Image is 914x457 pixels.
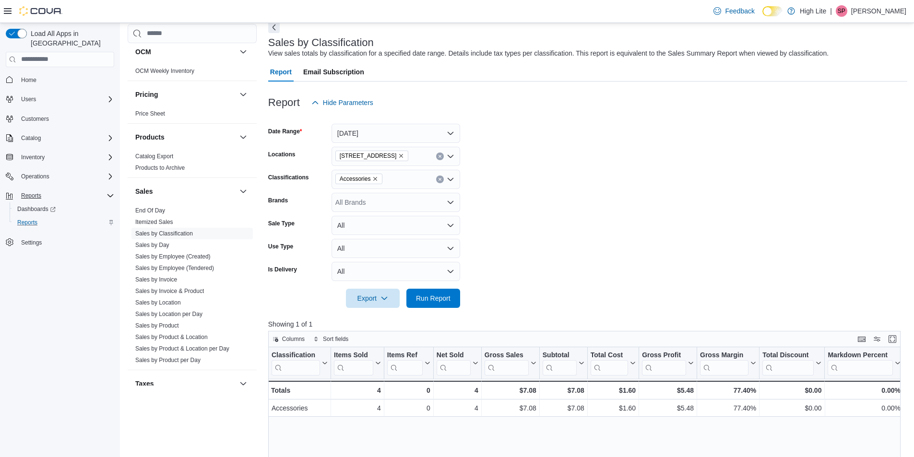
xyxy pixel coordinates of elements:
div: Totals [271,385,328,396]
span: Columns [282,335,305,343]
button: Sales [135,187,236,196]
span: Sales by Invoice [135,276,177,283]
div: $0.00 [762,385,821,396]
span: Reports [13,217,114,228]
div: 0 [387,385,430,396]
h3: Report [268,97,300,108]
span: Email Subscription [303,62,364,82]
a: Products to Archive [135,164,185,171]
button: Open list of options [447,152,454,160]
button: Items Ref [387,351,430,375]
a: Sales by Invoice & Product [135,288,204,294]
button: Operations [17,171,53,182]
p: [PERSON_NAME] [851,5,906,17]
div: $0.00 [762,402,821,414]
span: Inventory [17,152,114,163]
span: Settings [21,239,42,246]
div: 77.40% [700,402,756,414]
button: Remove Accessories from selection in this group [372,176,378,182]
button: Users [2,93,118,106]
button: Products [135,132,236,142]
span: Users [17,94,114,105]
span: Settings [17,236,114,248]
button: OCM [135,47,236,57]
button: All [332,239,460,258]
div: Net Sold [437,351,471,360]
span: Sales by Location [135,299,181,306]
div: Gross Profit [642,351,686,360]
h3: Sales by Classification [268,37,374,48]
button: [DATE] [332,124,460,143]
img: Cova [19,6,62,16]
div: Items Ref [387,351,423,375]
button: All [332,216,460,235]
div: Gross Sales [485,351,529,375]
button: Reports [10,216,118,229]
h3: Taxes [135,379,154,388]
label: Classifications [268,174,309,181]
div: 0.00% [828,402,900,414]
div: Gross Sales [485,351,529,360]
span: [STREET_ADDRESS] [340,151,397,161]
div: Subtotal [543,351,577,360]
button: Customers [2,112,118,126]
a: Dashboards [13,203,59,215]
a: Sales by Invoice [135,276,177,283]
div: 4 [437,402,478,414]
a: OCM Weekly Inventory [135,68,194,74]
a: Sales by Employee (Created) [135,253,211,260]
span: Sales by Location per Day [135,310,202,318]
a: Settings [17,237,46,248]
span: Customers [21,115,49,123]
div: $7.08 [485,402,536,414]
h3: Products [135,132,165,142]
div: $7.08 [485,385,536,396]
span: Users [21,95,36,103]
span: Accessories [335,174,383,184]
a: Sales by Employee (Tendered) [135,265,214,271]
label: Date Range [268,128,302,135]
a: Sales by Product [135,322,179,329]
div: Markdown Percent [828,351,892,360]
button: Total Discount [762,351,821,375]
div: Items Sold [334,351,373,375]
button: Inventory [17,152,48,163]
span: Dashboards [17,205,56,213]
div: $5.48 [642,402,694,414]
div: Items Sold [334,351,373,360]
span: Operations [17,171,114,182]
h3: Pricing [135,90,158,99]
div: Net Sold [437,351,471,375]
span: SP [838,5,845,17]
div: Gross Margin [700,351,748,360]
span: Sales by Product per Day [135,356,201,364]
div: $1.60 [591,385,636,396]
span: End Of Day [135,207,165,214]
button: Enter fullscreen [887,333,898,345]
p: High Lite [800,5,826,17]
button: Markdown Percent [828,351,900,375]
button: Subtotal [543,351,584,375]
span: Sales by Employee (Tendered) [135,264,214,272]
span: Accessories [340,174,371,184]
button: Display options [871,333,883,345]
span: Reports [17,219,37,226]
input: Dark Mode [762,6,783,16]
p: Showing 1 of 1 [268,319,907,329]
a: Price Sheet [135,110,165,117]
div: Total Cost [591,351,628,360]
span: Dark Mode [762,16,763,17]
span: Itemized Sales [135,218,173,226]
div: 4 [437,385,478,396]
span: Sales by Invoice & Product [135,287,204,295]
button: Products [237,131,249,143]
span: Home [21,76,36,84]
button: Taxes [237,378,249,389]
div: 4 [334,402,381,414]
a: Home [17,74,40,86]
button: Reports [17,190,45,201]
a: Catalog Export [135,153,173,160]
span: Operations [21,173,49,180]
span: Sales by Product & Location per Day [135,345,229,352]
button: Export [346,289,400,308]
